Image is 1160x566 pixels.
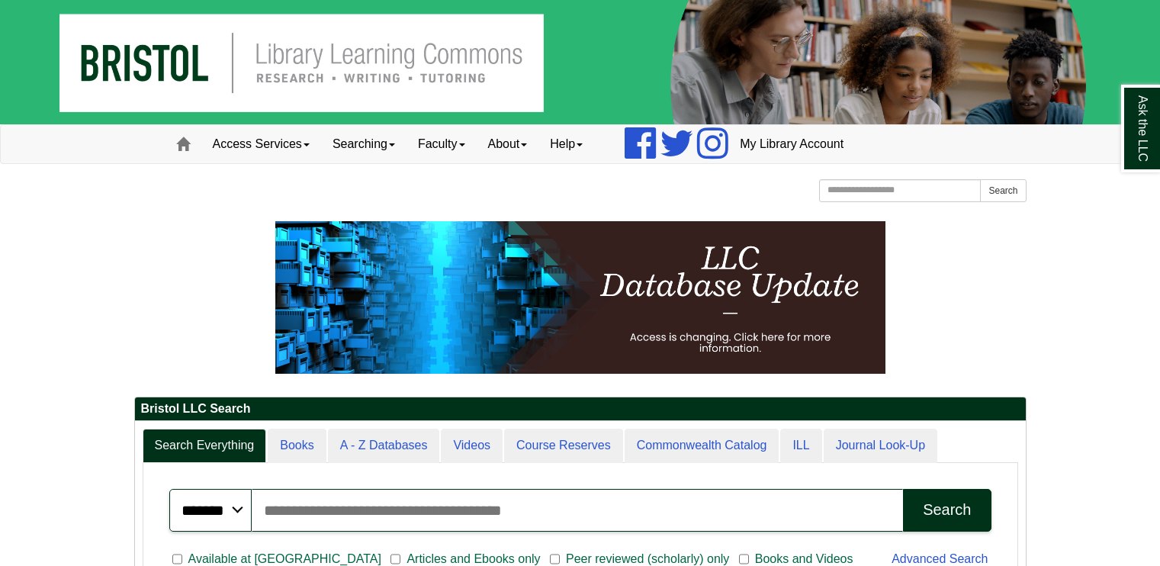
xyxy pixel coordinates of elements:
[780,429,821,463] a: ILL
[441,429,503,463] a: Videos
[903,489,991,532] button: Search
[135,397,1026,421] h2: Bristol LLC Search
[328,429,440,463] a: A - Z Databases
[143,429,267,463] a: Search Everything
[980,179,1026,202] button: Search
[406,125,477,163] a: Faculty
[824,429,937,463] a: Journal Look-Up
[390,552,400,566] input: Articles and Ebooks only
[739,552,749,566] input: Books and Videos
[728,125,855,163] a: My Library Account
[201,125,321,163] a: Access Services
[504,429,623,463] a: Course Reserves
[538,125,594,163] a: Help
[275,221,885,374] img: HTML tutorial
[923,501,971,519] div: Search
[172,552,182,566] input: Available at [GEOGRAPHIC_DATA]
[550,552,560,566] input: Peer reviewed (scholarly) only
[625,429,779,463] a: Commonwealth Catalog
[321,125,406,163] a: Searching
[892,552,988,565] a: Advanced Search
[268,429,326,463] a: Books
[477,125,539,163] a: About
